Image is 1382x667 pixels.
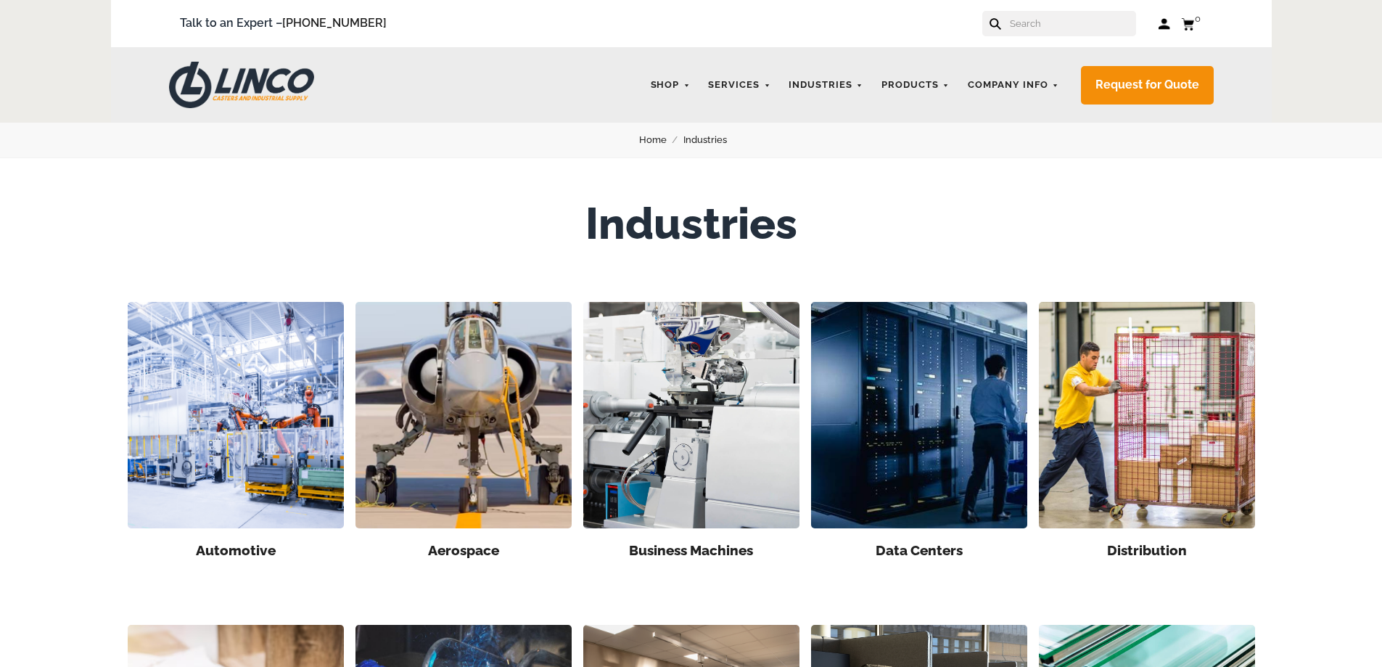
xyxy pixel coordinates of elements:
a: Request for Quote [1081,66,1214,105]
a: Company Info [961,71,1066,99]
a: Products [874,71,957,99]
a: Industries [781,71,871,99]
img: man in a data center pushing a computer cart [811,302,1027,528]
a: Industries [683,132,744,148]
a: Shop [643,71,698,99]
span: Talk to an Expert – [180,14,387,33]
img: LINCO CASTERS & INDUSTRIAL SUPPLY [169,62,314,108]
img: a man wearing a yellow shirt pushing a red cart full of packages with both hands [1039,302,1255,528]
span: 0 [1195,13,1201,24]
a: Distribution [1107,542,1187,558]
a: Home [639,132,683,148]
a: Data Centers [876,542,963,558]
a: Automotive [196,542,276,558]
a: Aerospace [428,542,499,558]
a: Services [701,71,778,99]
a: [PHONE_NUMBER] [282,16,387,30]
a: Log in [1158,17,1170,31]
input: Search [1008,11,1136,36]
a: 0 [1181,15,1202,33]
h1: Industries [585,158,797,256]
a: Business Machines [629,542,753,558]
